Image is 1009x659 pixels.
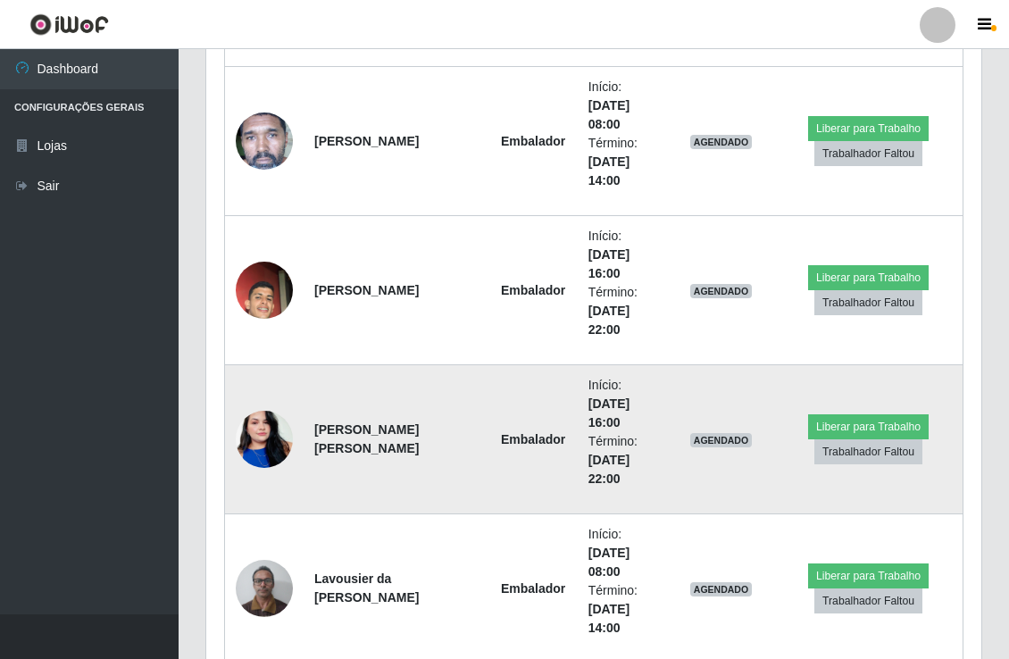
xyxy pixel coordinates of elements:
[588,247,630,280] time: [DATE] 16:00
[501,134,565,148] strong: Embalador
[588,525,657,581] li: Início:
[314,283,419,297] strong: [PERSON_NAME]
[588,134,657,190] li: Término:
[588,376,657,432] li: Início:
[588,154,630,188] time: [DATE] 14:00
[814,439,922,464] button: Trabalhador Faltou
[690,284,753,298] span: AGENDADO
[29,13,109,36] img: CoreUI Logo
[501,283,565,297] strong: Embalador
[588,546,630,579] time: [DATE] 08:00
[314,422,419,455] strong: [PERSON_NAME] [PERSON_NAME]
[588,581,657,638] li: Término:
[236,388,293,490] img: 1705535567021.jpeg
[690,582,753,596] span: AGENDADO
[588,283,657,339] li: Término:
[314,134,419,148] strong: [PERSON_NAME]
[236,550,293,626] img: 1746326143997.jpeg
[236,239,293,341] img: 1729120016145.jpeg
[808,414,929,439] button: Liberar para Trabalho
[690,433,753,447] span: AGENDADO
[588,602,630,635] time: [DATE] 14:00
[588,98,630,131] time: [DATE] 08:00
[588,432,657,488] li: Término:
[808,265,929,290] button: Liberar para Trabalho
[314,571,419,605] strong: Lavousier da [PERSON_NAME]
[501,432,565,446] strong: Embalador
[588,227,657,283] li: Início:
[588,304,630,337] time: [DATE] 22:00
[808,563,929,588] button: Liberar para Trabalho
[588,453,630,486] time: [DATE] 22:00
[690,135,753,149] span: AGENDADO
[808,116,929,141] button: Liberar para Trabalho
[501,581,565,596] strong: Embalador
[814,588,922,613] button: Trabalhador Faltou
[814,141,922,166] button: Trabalhador Faltou
[588,396,630,430] time: [DATE] 16:00
[814,290,922,315] button: Trabalhador Faltou
[236,82,293,200] img: 1672757471679.jpeg
[588,78,657,134] li: Início:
